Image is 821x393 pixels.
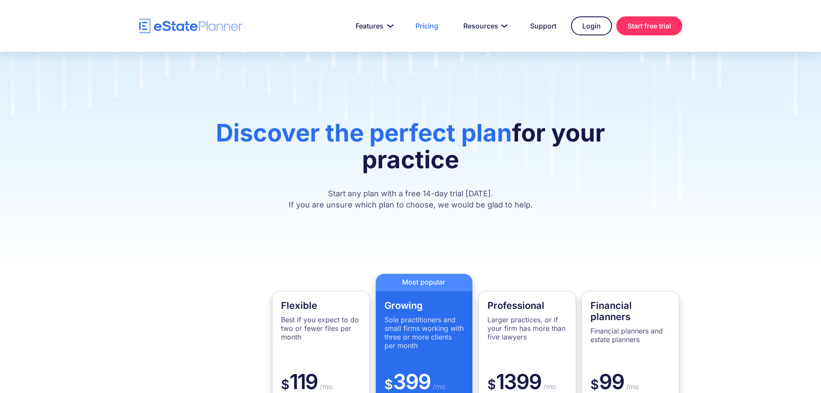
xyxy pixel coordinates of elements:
a: Resources [453,17,515,35]
h4: Professional [487,300,567,311]
h4: Financial planners [590,300,670,322]
p: Sole practitioners and small firms working with three or more clients per month [384,315,464,350]
p: Start any plan with a free 14-day trial [DATE]. If you are unsure which plan to choose, we would ... [177,188,644,211]
a: Start free trial [616,16,682,35]
span: $ [384,377,393,392]
a: Login [571,16,612,35]
span: /mo [541,382,556,391]
span: $ [590,377,599,392]
span: $ [281,377,290,392]
span: $ [487,377,496,392]
a: Support [520,17,567,35]
p: Financial planners and estate planners [590,327,670,344]
a: Features [345,17,401,35]
span: /mo [624,382,639,391]
h4: Growing [384,300,464,311]
span: Discover the perfect plan [216,118,512,148]
p: Larger practices, or if your firm has more than five lawyers [487,315,567,341]
span: /mo [318,382,333,391]
span: /mo [431,382,446,391]
a: Pricing [405,17,449,35]
h4: Flexible [281,300,361,311]
h1: for your practice [177,119,644,182]
a: home [139,19,243,34]
p: Best if you expect to do two or fewer files per month [281,315,361,341]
